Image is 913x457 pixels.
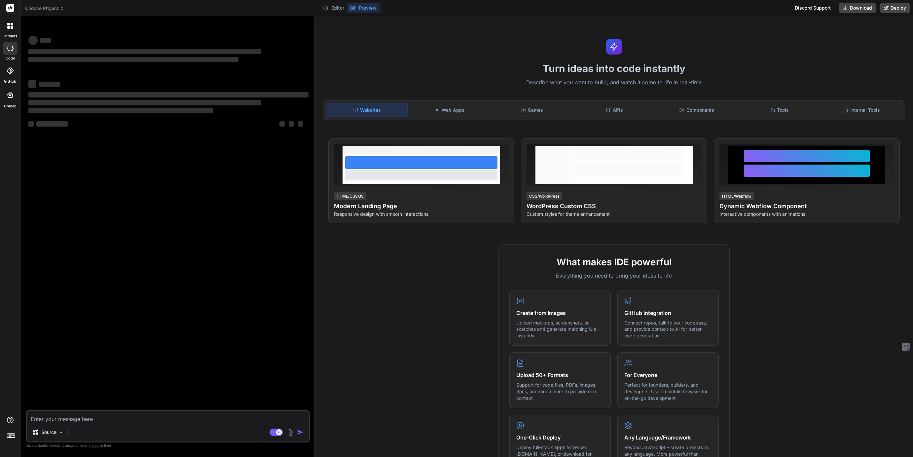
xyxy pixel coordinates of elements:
[821,103,902,117] div: Internal Tools
[28,108,213,113] span: ‌
[527,192,562,200] div: CSS/WordPress
[41,429,56,436] p: Source
[58,430,64,435] img: Pick Models
[624,320,712,339] p: Connect repos, talk to your codebase, and provide context to AI for better code generation
[516,371,604,379] h4: Upload 50+ Formats
[289,121,294,127] span: ‌
[28,36,38,45] span: ‌
[298,121,303,127] span: ‌
[624,434,712,441] h4: Any Language/Framework
[624,382,712,401] p: Perfect for founders, builders, and developers. Use on mobile browser for on-the-go development
[4,79,16,84] label: GitHub
[656,103,737,117] div: Components
[4,103,17,109] label: Upload
[334,211,509,217] p: Responsive design with smooth interactions
[279,121,285,127] span: ‌
[624,309,712,317] h4: GitHub Integration
[297,429,304,436] img: icon
[719,192,754,200] div: HTML/Webflow
[624,371,712,379] h4: For Everyone
[516,309,604,317] h4: Create from Images
[509,272,719,280] p: Everything you need to bring your ideas to life
[25,5,64,12] span: Choose Project
[509,255,719,269] h2: What makes IDE powerful
[287,429,294,436] img: attachment
[36,121,68,127] span: ‌
[89,443,100,447] span: privacy
[28,57,238,62] span: ‌
[319,62,909,74] h1: Turn ideas into code instantly
[347,3,379,13] button: Preview
[719,202,894,211] h4: Dynamic Webflow Component
[28,92,309,97] span: ‌
[3,33,17,39] label: threads
[516,382,604,401] p: Support for code files, PDFs, images, docs, and much more to provide rich context
[492,103,572,117] div: Games
[28,121,34,127] span: ‌
[39,82,60,87] span: ‌
[28,100,261,105] span: ‌
[739,103,820,117] div: Tools
[28,49,261,54] span: ‌
[409,103,490,117] div: Web Apps
[574,103,655,117] div: APIs
[516,434,604,441] h4: One-Click Deploy
[719,211,894,217] p: Interactive components with animations
[527,211,701,217] p: Custom styles for theme enhancement
[880,3,910,13] button: Deploy
[326,103,408,117] div: Websites
[319,3,347,13] button: Editor
[319,78,909,87] p: Describe what you want to build, and watch it come to life in real-time
[334,192,366,200] div: HTML/CSS/JS
[40,38,51,43] span: ‌
[791,3,835,13] div: Discord Support
[516,320,604,339] p: Upload mockups, screenshots, or sketches and generate matching UIs instantly
[527,202,701,211] h4: WordPress Custom CSS
[839,3,876,13] button: Download
[26,442,310,449] p: Always double-check its answers. Your in Bind
[28,80,36,88] span: ‌
[334,202,509,211] h4: Modern Landing Page
[6,56,15,61] label: code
